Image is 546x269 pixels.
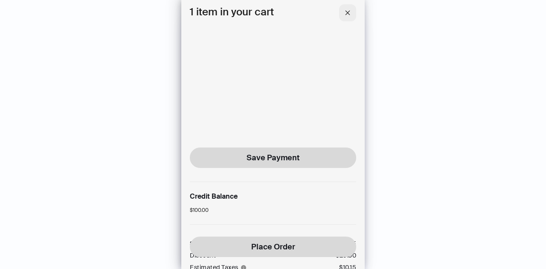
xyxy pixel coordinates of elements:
button: Save Payment [190,148,356,168]
span: close [345,10,351,16]
h1: 1 item in your cart [190,4,274,21]
button: Place Order [190,237,356,257]
h2: Credit Balance [190,192,356,201]
div: $100.00 [190,192,356,214]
